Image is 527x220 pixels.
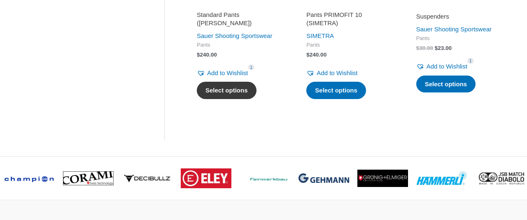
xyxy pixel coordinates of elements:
a: Add to Wishlist [416,61,467,72]
a: Select options for “Standard Pants (SAUER)” [197,82,257,99]
span: $ [435,45,438,51]
span: $ [416,45,420,51]
a: Add to Wishlist [306,67,357,79]
span: 1 [248,64,254,71]
a: Add to Wishlist [197,67,248,79]
img: brand logo [181,168,231,188]
h2: Standard Pants ([PERSON_NAME]) [197,11,283,27]
bdi: 240.00 [197,52,217,58]
a: Sauer Shooting Sportswear [197,32,272,39]
a: Pants PRIMOFIT 10 (SIMETRA) [306,11,393,30]
a: Select options for “Pants PRIMOFIT 10 (SIMETRA)” [306,82,366,99]
a: Suspenders [416,12,503,24]
h2: Pants PRIMOFIT 10 (SIMETRA) [306,11,393,27]
span: Add to Wishlist [207,69,248,76]
a: Standard Pants ([PERSON_NAME]) [197,11,283,30]
span: Pants [197,42,283,49]
a: SIMETRA [306,32,334,39]
span: Add to Wishlist [427,63,467,70]
a: Sauer Shooting Sportswear [416,26,492,33]
span: $ [197,52,200,58]
bdi: 23.00 [435,45,452,51]
span: Pants [416,35,503,42]
span: 1 [467,58,474,64]
h2: Suspenders [416,12,503,21]
iframe: Customer reviews powered by Trustpilot [416,1,503,11]
iframe: Customer reviews powered by Trustpilot [197,1,283,11]
span: Add to Wishlist [317,69,357,76]
span: Pants [306,42,393,49]
bdi: 30.00 [416,45,433,51]
a: Select options for “Suspenders” [416,76,476,93]
span: $ [306,52,310,58]
iframe: Customer reviews powered by Trustpilot [306,1,393,11]
bdi: 240.00 [306,52,326,58]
